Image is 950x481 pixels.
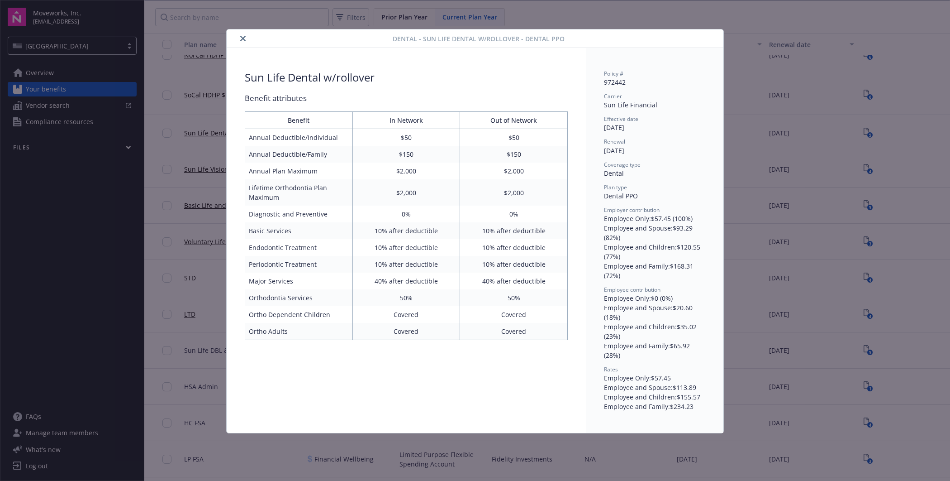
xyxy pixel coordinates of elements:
[604,322,705,341] div: Employee and Children : $35.02 (23%)
[604,366,618,373] span: Rates
[604,123,705,132] div: [DATE]
[352,206,460,222] td: 0%
[245,163,353,179] td: Annual Plan Maximum
[245,306,353,323] td: Ortho Dependent Children
[245,112,353,129] th: Benefit
[460,146,568,163] td: $150
[245,273,353,289] td: Major Services
[245,222,353,239] td: Basic Services
[604,146,705,155] div: [DATE]
[460,163,568,179] td: $2,000
[352,112,460,129] th: In Network
[460,306,568,323] td: Covered
[604,168,705,178] div: Dental
[352,146,460,163] td: $150
[604,191,705,201] div: Dental PPO
[604,206,660,214] span: Employer contribution
[352,306,460,323] td: Covered
[604,286,660,293] span: Employee contribution
[245,129,353,146] td: Annual Deductible/Individual
[352,273,460,289] td: 40% after deductible
[245,239,353,256] td: Endodontic Treatment
[460,222,568,239] td: 10% after deductible
[604,77,705,87] div: 972442
[245,289,353,306] td: Orthodontia Services
[604,70,623,77] span: Policy #
[604,214,705,223] div: Employee Only : $57.45 (100%)
[352,323,460,340] td: Covered
[460,129,568,146] td: $50
[604,183,627,191] span: Plan type
[460,239,568,256] td: 10% after deductible
[604,303,705,322] div: Employee and Spouse : $20.60 (18%)
[604,402,705,411] div: Employee and Family : $234.23
[245,92,568,104] div: Benefit attributes
[352,222,460,239] td: 10% after deductible
[604,242,705,261] div: Employee and Children : $120.55 (77%)
[604,383,705,392] div: Employee and Spouse : $113.89
[352,179,460,206] td: $2,000
[460,206,568,222] td: 0%
[352,163,460,179] td: $2,000
[237,33,248,44] button: close
[245,146,353,163] td: Annual Deductible/Family
[352,239,460,256] td: 10% after deductible
[604,161,641,168] span: Coverage type
[604,92,622,100] span: Carrier
[460,112,568,129] th: Out of Network
[245,179,353,206] td: Lifetime Orthodontia Plan Maximum
[393,34,565,43] span: Dental - Sun Life Dental w/rollover - Dental PPO
[352,256,460,273] td: 10% after deductible
[604,341,705,360] div: Employee and Family : $65.92 (28%)
[604,392,705,402] div: Employee and Children : $155.57
[245,70,375,85] div: Sun Life Dental w/rollover
[245,256,353,273] td: Periodontic Treatment
[604,115,638,123] span: Effective date
[604,261,705,280] div: Employee and Family : $168.31 (72%)
[604,293,705,303] div: Employee Only : $0 (0%)
[460,256,568,273] td: 10% after deductible
[460,323,568,340] td: Covered
[352,129,460,146] td: $50
[352,289,460,306] td: 50%
[245,323,353,340] td: Ortho Adults
[460,179,568,206] td: $2,000
[245,206,353,222] td: Diagnostic and Preventive
[604,223,705,242] div: Employee and Spouse : $93.29 (82%)
[604,100,705,110] div: Sun Life Financial
[460,289,568,306] td: 50%
[460,273,568,289] td: 40% after deductible
[604,373,705,383] div: Employee Only : $57.45
[604,138,625,145] span: Renewal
